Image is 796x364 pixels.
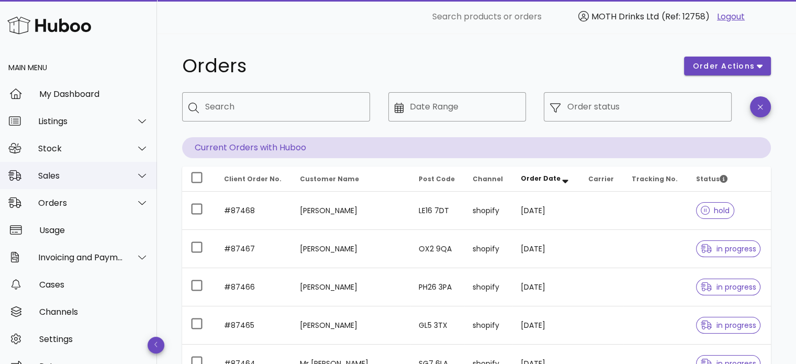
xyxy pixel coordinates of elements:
[512,306,580,345] td: [DATE]
[701,207,730,214] span: hold
[38,198,124,208] div: Orders
[39,334,149,344] div: Settings
[410,167,464,192] th: Post Code
[410,230,464,268] td: OX2 9QA
[512,167,580,192] th: Order Date: Sorted descending. Activate to remove sorting.
[464,268,512,306] td: shopify
[39,280,149,290] div: Cases
[182,57,671,75] h1: Orders
[419,174,455,183] span: Post Code
[464,230,512,268] td: shopify
[688,167,771,192] th: Status
[216,230,292,268] td: #87467
[292,167,410,192] th: Customer Name
[410,306,464,345] td: GL5 3TX
[38,144,124,153] div: Stock
[410,268,464,306] td: PH26 3PA
[216,306,292,345] td: #87465
[216,192,292,230] td: #87468
[39,225,149,235] div: Usage
[292,268,410,306] td: [PERSON_NAME]
[410,192,464,230] td: LE16 7DT
[38,171,124,181] div: Sales
[512,230,580,268] td: [DATE]
[7,14,91,37] img: Huboo Logo
[464,306,512,345] td: shopify
[701,322,756,329] span: in progress
[701,245,756,252] span: in progress
[292,306,410,345] td: [PERSON_NAME]
[588,174,614,183] span: Carrier
[684,57,771,75] button: order actions
[216,268,292,306] td: #87466
[512,192,580,230] td: [DATE]
[696,174,727,183] span: Status
[521,174,560,183] span: Order Date
[39,89,149,99] div: My Dashboard
[464,192,512,230] td: shopify
[701,283,756,291] span: in progress
[692,61,755,72] span: order actions
[464,167,512,192] th: Channel
[39,307,149,317] div: Channels
[300,174,359,183] span: Customer Name
[38,252,124,262] div: Invoicing and Payments
[216,167,292,192] th: Client Order No.
[623,167,688,192] th: Tracking No.
[662,10,710,23] span: (Ref: 12758)
[182,137,771,158] p: Current Orders with Huboo
[591,10,659,23] span: MOTH Drinks Ltd
[512,268,580,306] td: [DATE]
[473,174,503,183] span: Channel
[580,167,623,192] th: Carrier
[292,192,410,230] td: [PERSON_NAME]
[224,174,282,183] span: Client Order No.
[292,230,410,268] td: [PERSON_NAME]
[38,116,124,126] div: Listings
[717,10,745,23] a: Logout
[632,174,678,183] span: Tracking No.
